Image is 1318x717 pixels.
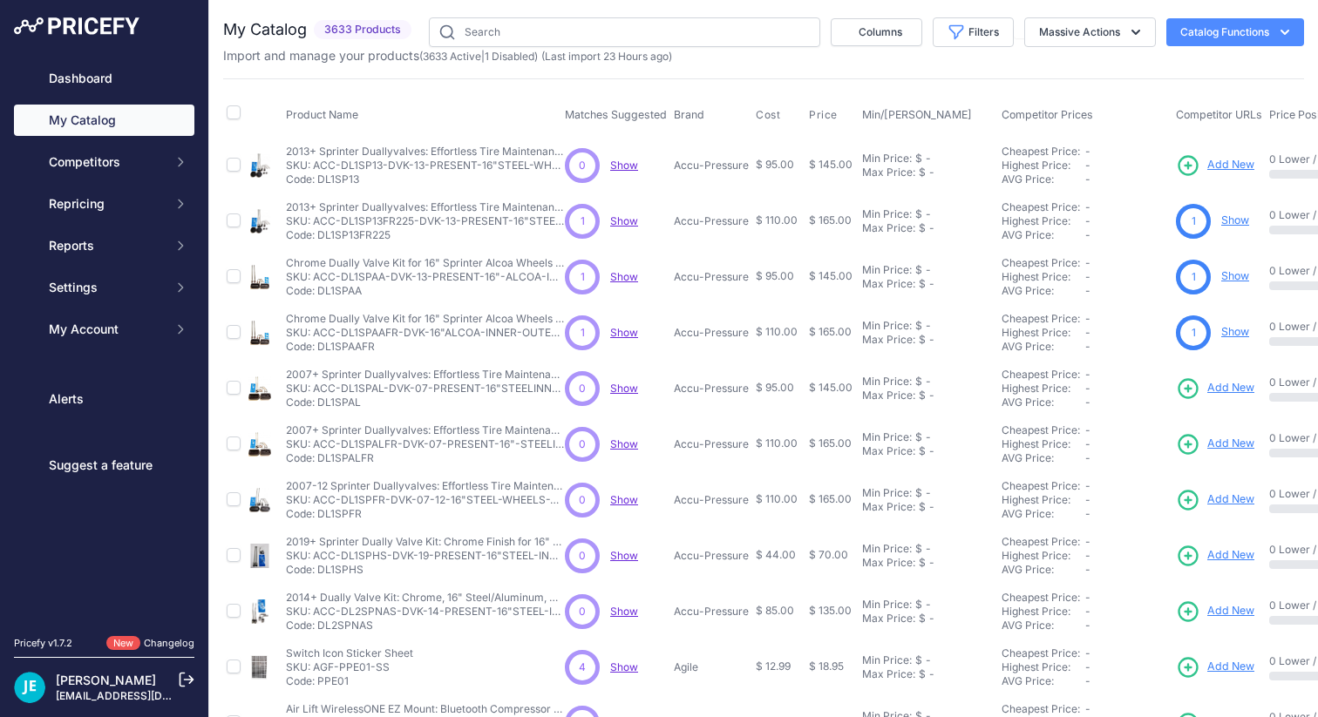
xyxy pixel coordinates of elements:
p: Code: PPE01 [286,674,413,688]
p: Chrome Dually Valve Kit for 16" Sprinter Alcoa Wheels – 3.5"x1.5", Rounded Rectangle Holes - No S... [286,256,565,270]
div: Min Price: [862,653,912,667]
span: 0 [579,492,586,508]
p: SKU: ACC-DL1SPAL-DVK-07-PRESENT-16"STEELINN-ALCOA-RECTANGLE-ROUNDCORNER [286,382,565,396]
p: Code: DL1SP13 [286,172,565,186]
a: Show [610,382,638,395]
div: AVG Price: [1002,507,1085,521]
div: - [926,667,934,681]
div: Min Price: [862,598,912,612]
a: Show [1221,213,1249,227]
span: $ 145.00 [809,381,853,394]
input: Search [429,17,820,47]
span: - [1085,437,1090,450]
span: $ 95.00 [756,381,794,394]
a: Changelog [144,637,194,649]
div: - [922,598,931,612]
div: Max Price: [862,389,915,402]
a: Cheapest Price: [1002,145,1080,158]
a: Add New [1176,488,1254,512]
p: 2007+ Sprinter Duallyvalves: Effortless Tire Maintenance & Enhanced Safety 3.5"x 1.5" - Front Ste... [286,423,565,437]
p: Code: DL1SPALFR [286,451,565,465]
span: 1 [581,325,585,341]
div: - [926,556,934,570]
span: - [1085,312,1090,325]
div: $ [919,389,926,402]
span: - [1085,674,1090,687]
div: AVG Price: [1002,284,1085,298]
a: Show [610,493,638,506]
a: Cheapest Price: [1002,535,1080,548]
span: $ 110.00 [756,492,798,505]
span: $ 95.00 [756,269,794,282]
span: 1 [1192,213,1196,229]
button: Columns [831,18,922,46]
div: - [926,277,934,291]
p: Accu-Pressure [674,437,749,451]
span: Show [610,214,638,227]
span: $ 145.00 [809,158,853,171]
span: Add New [1207,436,1254,452]
span: Add New [1207,491,1254,508]
span: $ 110.00 [756,436,798,450]
span: 0 [579,381,586,396]
p: Import and manage your products [223,47,672,64]
p: Code: DL1SPAAFR [286,340,565,354]
button: Reports [14,230,194,261]
span: Competitors [49,153,163,171]
div: - [926,444,934,458]
span: - [1085,451,1090,464]
span: $ 165.00 [809,213,852,227]
div: $ [919,444,926,458]
span: $ 110.00 [756,213,798,227]
span: - [1085,646,1090,660]
span: - [1085,423,1090,436]
span: - [1085,563,1090,576]
nav: Sidebar [14,63,194,615]
div: AVG Price: [1002,172,1085,186]
p: SKU: AGF-PPE01-SS [286,660,413,674]
div: AVG Price: [1002,228,1085,242]
p: Accu-Pressure [674,214,749,228]
div: $ [915,653,922,667]
p: Accu-Pressure [674,549,749,563]
div: $ [919,277,926,291]
span: - [1085,507,1090,520]
span: - [1085,159,1090,172]
a: 3633 Active [423,50,481,63]
span: Repricing [49,195,163,213]
span: $ 85.00 [756,604,794,617]
div: AVG Price: [1002,451,1085,465]
div: - [922,319,931,333]
a: Show [610,270,638,283]
div: $ [915,207,922,221]
div: Highest Price: [1002,159,1085,172]
div: Min Price: [862,152,912,166]
div: Max Price: [862,667,915,681]
a: Dashboard [14,63,194,94]
div: - [926,221,934,235]
span: Show [610,660,638,673]
a: Show [1221,269,1249,282]
span: $ 70.00 [809,548,848,561]
p: Accu-Pressure [674,605,749,619]
a: Add New [1176,376,1254,401]
span: Add New [1207,380,1254,396]
div: Min Price: [862,375,912,389]
div: $ [915,375,922,389]
span: - [1085,145,1090,158]
div: - [922,542,931,556]
a: Show [610,326,638,339]
a: Cheapest Price: [1002,423,1080,436]
span: ( | ) [419,50,538,63]
span: Add New [1207,659,1254,675]
span: Show [610,159,638,172]
div: AVG Price: [1002,340,1085,354]
div: Min Price: [862,263,912,277]
span: Show [610,437,638,450]
span: Competitor Prices [1002,108,1093,121]
a: Add New [1176,599,1254,624]
span: New [106,636,140,651]
span: 0 [579,436,586,452]
p: Accu-Pressure [674,493,749,507]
